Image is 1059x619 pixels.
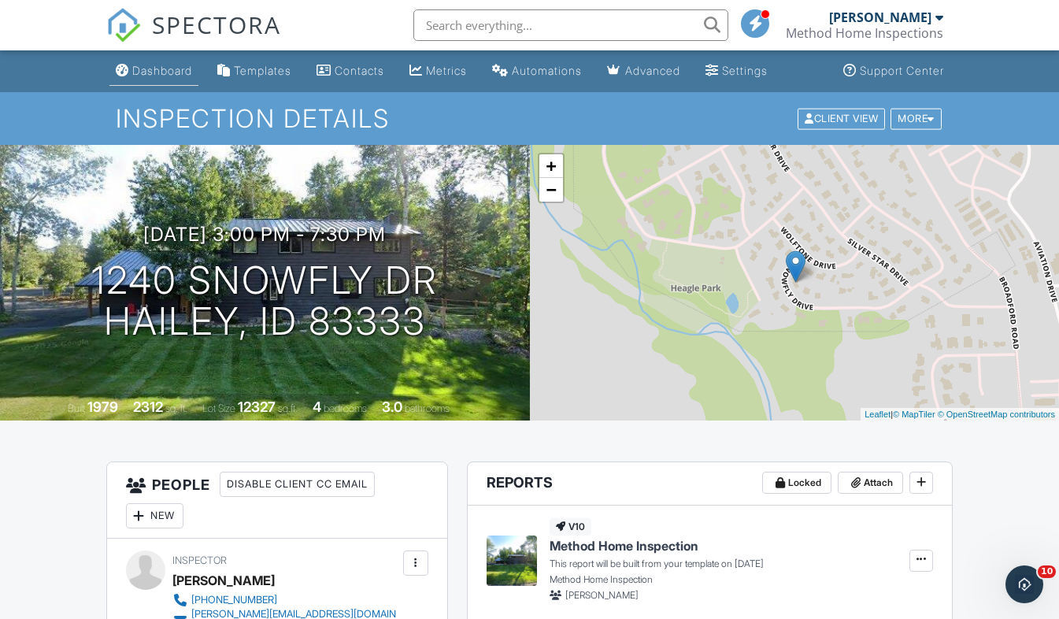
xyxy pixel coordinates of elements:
[211,57,298,86] a: Templates
[238,398,276,415] div: 12327
[539,154,563,178] a: Zoom in
[786,25,943,41] div: Method Home Inspections
[68,402,85,414] span: Built
[405,402,450,414] span: bathrooms
[625,64,680,77] div: Advanced
[234,64,291,77] div: Templates
[426,64,467,77] div: Metrics
[865,410,891,419] a: Leaflet
[109,57,198,86] a: Dashboard
[91,260,438,343] h1: 1240 Snowfly Dr Hailey, ID 83333
[107,462,447,539] h3: People
[313,398,321,415] div: 4
[172,569,275,592] div: [PERSON_NAME]
[837,57,950,86] a: Support Center
[152,8,281,41] span: SPECTORA
[512,64,582,77] div: Automations
[861,408,1059,421] div: |
[722,64,768,77] div: Settings
[798,108,885,129] div: Client View
[1005,565,1043,603] iframe: Intercom live chat
[1038,565,1056,578] span: 10
[403,57,473,86] a: Metrics
[278,402,298,414] span: sq.ft.
[116,105,942,132] h1: Inspection Details
[165,402,187,414] span: sq. ft.
[796,112,889,124] a: Client View
[106,8,141,43] img: The Best Home Inspection Software - Spectora
[172,592,399,608] a: [PHONE_NUMBER]
[893,410,935,419] a: © MapTiler
[202,402,235,414] span: Lot Size
[699,57,774,86] a: Settings
[310,57,391,86] a: Contacts
[324,402,367,414] span: bedrooms
[601,57,687,86] a: Advanced
[860,64,944,77] div: Support Center
[413,9,728,41] input: Search everything...
[938,410,1055,419] a: © OpenStreetMap contributors
[382,398,402,415] div: 3.0
[132,64,192,77] div: Dashboard
[829,9,931,25] div: [PERSON_NAME]
[220,472,375,497] div: Disable Client CC Email
[486,57,588,86] a: Automations (Basic)
[539,178,563,202] a: Zoom out
[133,398,163,415] div: 2312
[335,64,384,77] div: Contacts
[143,224,386,245] h3: [DATE] 3:00 pm - 7:30 pm
[87,398,118,415] div: 1979
[126,503,183,528] div: New
[191,594,277,606] div: [PHONE_NUMBER]
[106,21,281,54] a: SPECTORA
[891,108,942,129] div: More
[172,554,227,566] span: Inspector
